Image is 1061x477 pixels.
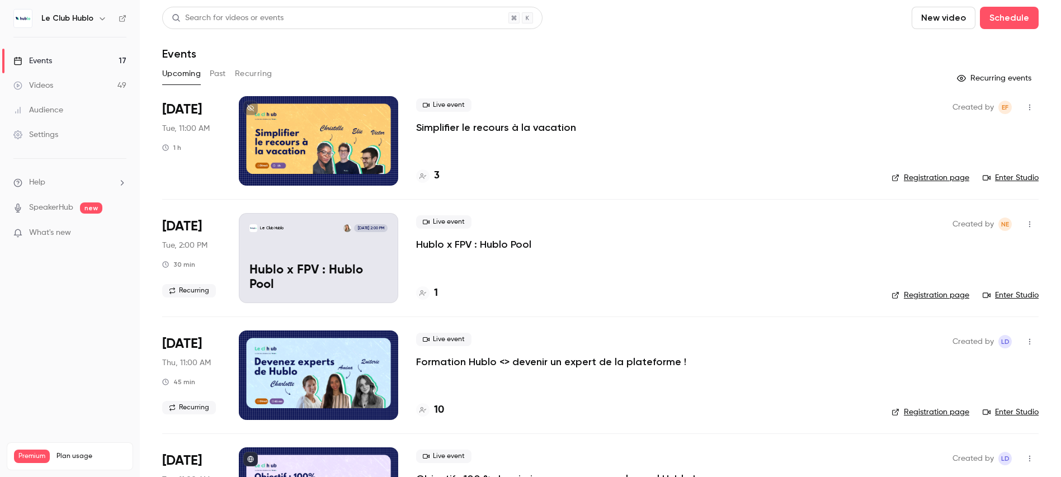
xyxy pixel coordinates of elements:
[434,286,438,301] h4: 1
[343,224,351,232] img: Noelia Enriquez
[210,65,226,83] button: Past
[162,143,181,152] div: 1 h
[162,377,195,386] div: 45 min
[892,407,969,418] a: Registration page
[416,403,444,418] a: 10
[434,168,440,183] h4: 3
[162,47,196,60] h1: Events
[416,333,471,346] span: Live event
[29,227,71,239] span: What's new
[416,450,471,463] span: Live event
[1001,218,1009,231] span: NE
[56,452,126,461] span: Plan usage
[1001,335,1010,348] span: LD
[162,357,211,369] span: Thu, 11:00 AM
[172,12,284,24] div: Search for videos or events
[162,401,216,414] span: Recurring
[13,177,126,188] li: help-dropdown-opener
[1001,452,1010,465] span: LD
[912,7,975,29] button: New video
[998,335,1012,348] span: Leila Domec
[892,290,969,301] a: Registration page
[162,260,195,269] div: 30 min
[354,224,387,232] span: [DATE] 2:00 PM
[13,105,63,116] div: Audience
[983,172,1039,183] a: Enter Studio
[952,452,994,465] span: Created by
[239,213,398,303] a: Hublo x FPV : Hublo PoolLe Club HubloNoelia Enriquez[DATE] 2:00 PMHublo x FPV : Hublo Pool
[14,10,32,27] img: Le Club Hublo
[162,335,202,353] span: [DATE]
[113,228,126,238] iframe: Noticeable Trigger
[162,101,202,119] span: [DATE]
[416,168,440,183] a: 3
[162,330,221,420] div: Oct 2 Thu, 11:00 AM (Europe/Paris)
[416,238,531,251] a: Hublo x FPV : Hublo Pool
[998,218,1012,231] span: Noelia Enriquez
[13,55,52,67] div: Events
[249,263,388,292] p: Hublo x FPV : Hublo Pool
[162,123,210,134] span: Tue, 11:00 AM
[998,452,1012,465] span: Leila Domec
[235,65,272,83] button: Recurring
[29,177,45,188] span: Help
[983,407,1039,418] a: Enter Studio
[14,450,50,463] span: Premium
[162,65,201,83] button: Upcoming
[260,225,284,231] p: Le Club Hublo
[13,129,58,140] div: Settings
[416,98,471,112] span: Live event
[1002,101,1008,114] span: EF
[952,335,994,348] span: Created by
[162,284,216,297] span: Recurring
[952,218,994,231] span: Created by
[249,224,257,232] img: Hublo x FPV : Hublo Pool
[980,7,1039,29] button: Schedule
[29,202,73,214] a: SpeakerHub
[416,286,438,301] a: 1
[162,240,208,251] span: Tue, 2:00 PM
[162,96,221,186] div: Sep 30 Tue, 11:00 AM (Europe/Paris)
[983,290,1039,301] a: Enter Studio
[162,218,202,235] span: [DATE]
[41,13,93,24] h6: Le Club Hublo
[892,172,969,183] a: Registration page
[952,69,1039,87] button: Recurring events
[162,213,221,303] div: Sep 30 Tue, 2:00 PM (Europe/Paris)
[434,403,444,418] h4: 10
[952,101,994,114] span: Created by
[162,452,202,470] span: [DATE]
[13,80,53,91] div: Videos
[80,202,102,214] span: new
[998,101,1012,114] span: Elie Fol
[416,355,686,369] a: Formation Hublo <> devenir un expert de la plateforme !
[416,121,576,134] a: Simplifier le recours à la vacation
[416,215,471,229] span: Live event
